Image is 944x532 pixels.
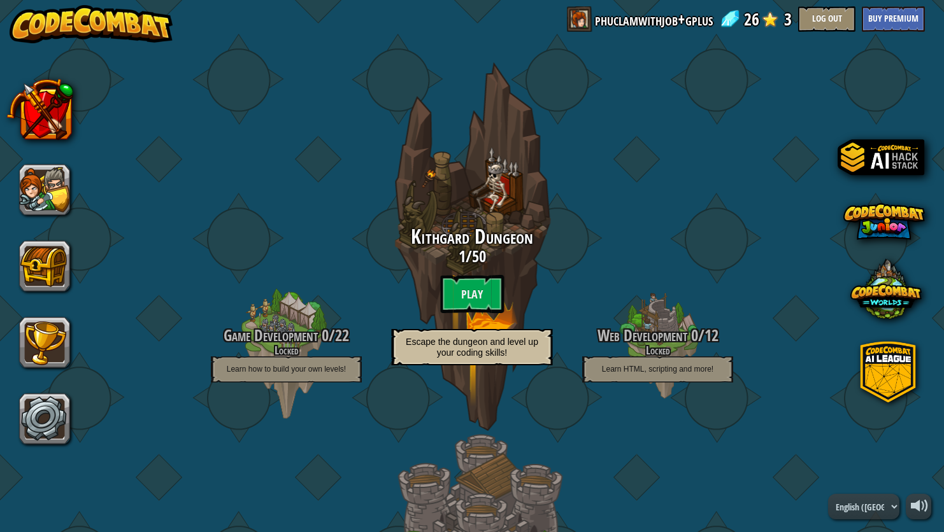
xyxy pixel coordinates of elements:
h3: / [185,327,387,344]
span: 26 [744,6,759,32]
span: Web Development [597,325,687,346]
div: play.locked_campaign_dungeon [371,45,573,448]
button: Log Out [798,6,855,32]
span: 0 [687,325,698,346]
h4: Locked [185,344,387,356]
select: Languages [828,494,899,519]
span: 22 [335,325,349,346]
span: Learn how to build your own levels! [227,365,346,374]
span: 12 [704,325,719,346]
span: Learn HTML, scripting and more! [602,365,713,374]
span: Kithgard Dungeon [411,223,533,250]
span: 0 [318,325,329,346]
h3: / [557,327,759,344]
a: phuclamwithjob+gplus [595,6,713,32]
span: Escape the dungeon and level up your coding skills! [406,337,538,358]
span: 3 [784,6,792,32]
button: Adjust volume [906,494,931,519]
span: Game Development [224,325,318,346]
h4: Locked [557,344,759,356]
h3: / [371,248,573,265]
btn: Play [440,275,504,313]
img: CodeCombat - Learn how to code by playing a game [10,5,173,43]
span: 50 [472,246,486,267]
span: 1 [459,246,466,267]
button: Buy Premium [862,6,925,32]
